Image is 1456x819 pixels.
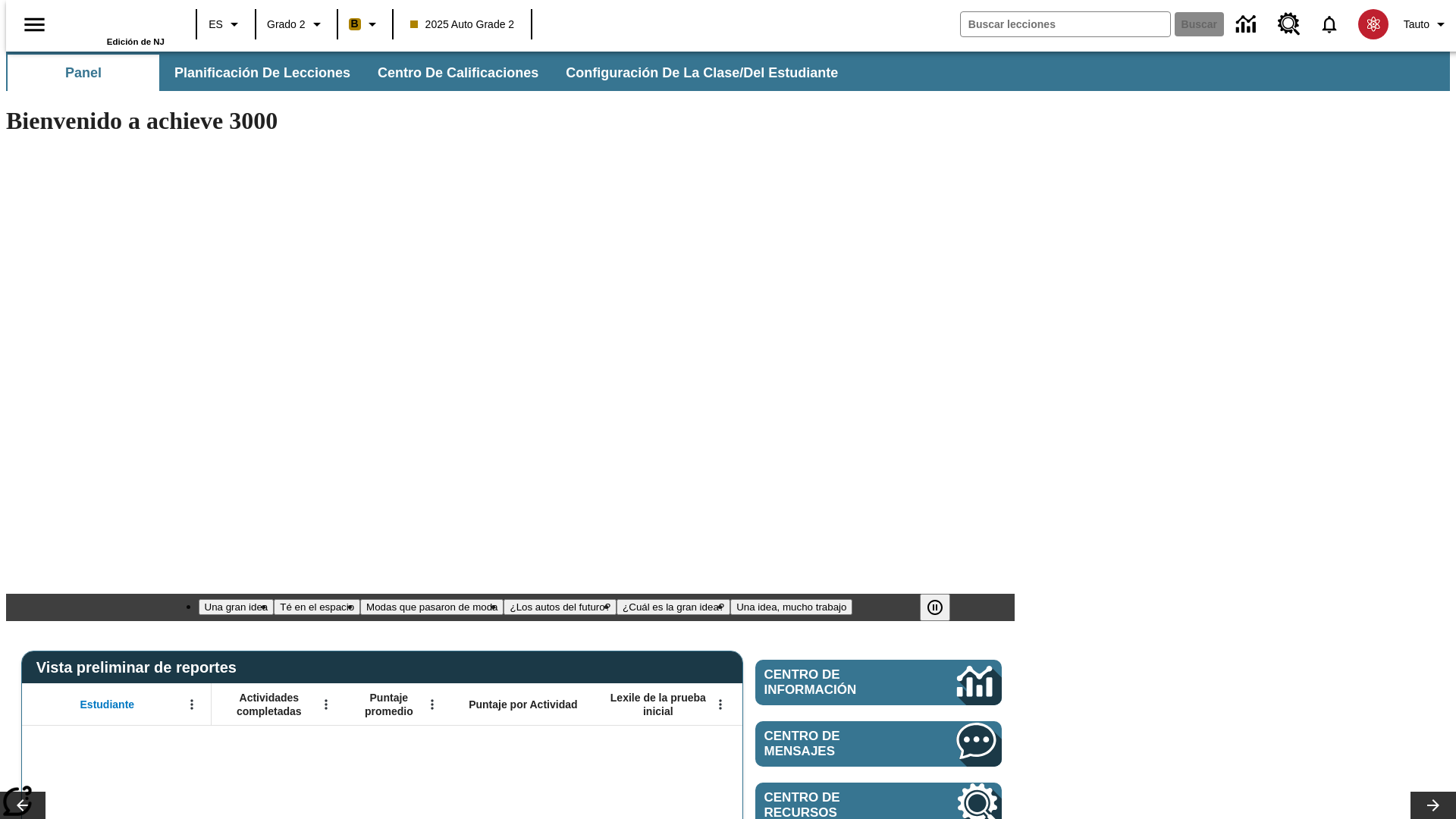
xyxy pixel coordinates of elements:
[36,659,244,676] span: Vista preliminar de reportes
[315,693,337,716] button: Abrir menú
[603,691,714,718] span: Lexile de la prueba inicial
[1410,792,1456,819] button: Carrusel de lecciones, seguir
[504,599,617,615] button: Diapositiva 4 ¿Los autos del futuro?
[66,5,165,46] div: Portada
[6,55,852,91] div: Subbarra de navegación
[8,55,159,91] button: Panel
[961,12,1170,36] input: Buscar campo
[12,2,57,47] button: Abrir el menú lateral
[764,729,912,759] span: Centro de mensajes
[410,17,515,33] span: 2025 Auto Grade 2
[274,599,360,615] button: Diapositiva 2 Té en el espacio
[366,55,551,91] button: Centro de calificaciones
[202,11,250,38] button: Lenguaje: ES, Selecciona un idioma
[1310,5,1349,44] a: Notificaciones
[1404,17,1429,33] span: Tauto
[1358,9,1389,39] img: avatar image
[267,17,306,33] span: Grado 2
[209,17,223,33] span: ES
[174,64,350,82] span: Planificación de lecciones
[1227,4,1269,45] a: Centro de información
[764,667,906,698] span: Centro de información
[107,37,165,46] span: Edición de NJ
[360,599,504,615] button: Diapositiva 3 Modas que pasaron de moda
[65,64,102,82] span: Panel
[469,698,577,711] span: Puntaje por Actividad
[66,7,165,37] a: Portada
[920,594,950,621] button: Pausar
[1398,11,1456,38] button: Perfil/Configuración
[261,11,332,38] button: Grado: Grado 2, Elige un grado
[6,107,1015,135] h1: Bienvenido a achieve 3000
[343,11,388,38] button: Boost El color de la clase es anaranjado claro. Cambiar el color de la clase.
[566,64,838,82] span: Configuración de la clase/del estudiante
[755,721,1002,767] a: Centro de mensajes
[219,691,319,718] span: Actividades completadas
[353,691,425,718] span: Puntaje promedio
[351,14,359,33] span: B
[199,599,275,615] button: Diapositiva 1 Una gran idea
[617,599,730,615] button: Diapositiva 5 ¿Cuál es la gran idea?
[1349,5,1398,44] button: Escoja un nuevo avatar
[920,594,965,621] div: Pausar
[421,693,444,716] button: Abrir menú
[378,64,538,82] span: Centro de calificaciones
[709,693,732,716] button: Abrir menú
[1269,4,1310,45] a: Centro de recursos, Se abrirá en una pestaña nueva.
[80,698,135,711] span: Estudiante
[6,52,1450,91] div: Subbarra de navegación
[554,55,850,91] button: Configuración de la clase/del estudiante
[730,599,852,615] button: Diapositiva 6 Una idea, mucho trabajo
[755,660,1002,705] a: Centro de información
[180,693,203,716] button: Abrir menú
[162,55,362,91] button: Planificación de lecciones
